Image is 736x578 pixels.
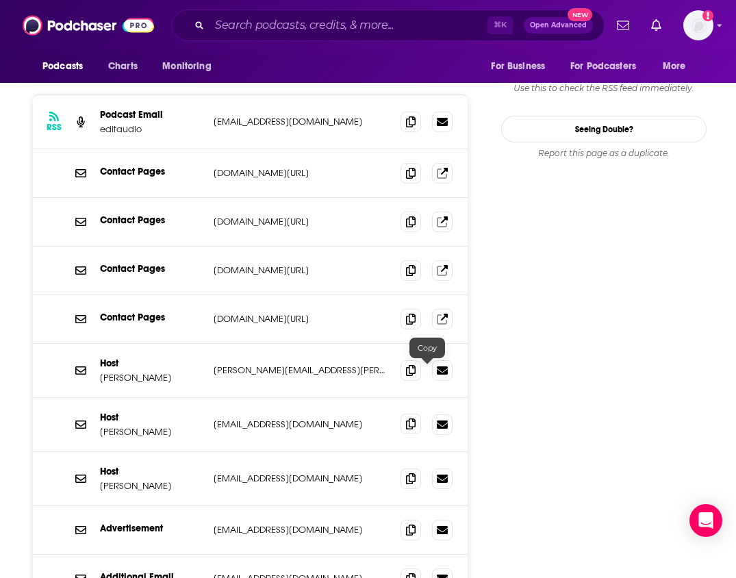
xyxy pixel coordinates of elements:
span: Open Advanced [530,22,587,29]
button: Show profile menu [683,10,713,40]
input: Search podcasts, credits, & more... [210,14,487,36]
button: open menu [653,53,703,79]
a: Charts [99,53,146,79]
a: Show notifications dropdown [611,14,635,37]
div: Are we missing an episode or update? Use this to check the RSS feed immediately. [501,72,707,94]
p: Contact Pages [100,166,203,177]
span: More [663,57,686,76]
svg: Add a profile image [702,10,713,21]
p: [EMAIL_ADDRESS][DOMAIN_NAME] [214,473,390,484]
span: Podcasts [42,57,83,76]
p: [DOMAIN_NAME][URL] [214,167,390,179]
p: Contact Pages [100,263,203,275]
img: Podchaser - Follow, Share and Rate Podcasts [23,12,154,38]
p: [PERSON_NAME][EMAIL_ADDRESS][PERSON_NAME][DOMAIN_NAME] [214,364,390,376]
span: Logged in as AirwaveMedia [683,10,713,40]
a: Seeing Double? [501,116,707,142]
p: [DOMAIN_NAME][URL] [214,313,390,325]
div: Search podcasts, credits, & more... [172,10,605,41]
h3: RSS [47,122,62,133]
span: New [568,8,592,21]
p: [DOMAIN_NAME][URL] [214,264,390,276]
p: Host [100,412,203,423]
div: Copy [409,338,445,358]
p: [EMAIL_ADDRESS][DOMAIN_NAME] [214,418,390,430]
p: [EMAIL_ADDRESS][DOMAIN_NAME] [214,116,390,127]
p: Contact Pages [100,312,203,323]
span: ⌘ K [487,16,513,34]
p: editaudio [100,123,203,135]
div: Open Intercom Messenger [689,504,722,537]
span: Charts [108,57,138,76]
p: Podcast Email [100,109,203,121]
p: [DOMAIN_NAME][URL] [214,216,390,227]
p: Host [100,357,203,369]
p: Advertisement [100,523,203,534]
p: [PERSON_NAME] [100,426,203,438]
button: Open AdvancedNew [524,17,593,34]
p: Contact Pages [100,214,203,226]
button: open menu [481,53,562,79]
a: Show notifications dropdown [646,14,667,37]
button: open menu [561,53,656,79]
img: User Profile [683,10,713,40]
span: For Business [491,57,545,76]
p: [EMAIL_ADDRESS][DOMAIN_NAME] [214,524,390,536]
div: Report this page as a duplicate. [501,148,707,159]
p: Host [100,466,203,477]
p: [PERSON_NAME] [100,372,203,384]
button: open menu [153,53,229,79]
button: open menu [33,53,101,79]
span: For Podcasters [570,57,636,76]
p: [PERSON_NAME] [100,480,203,492]
span: Monitoring [162,57,211,76]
